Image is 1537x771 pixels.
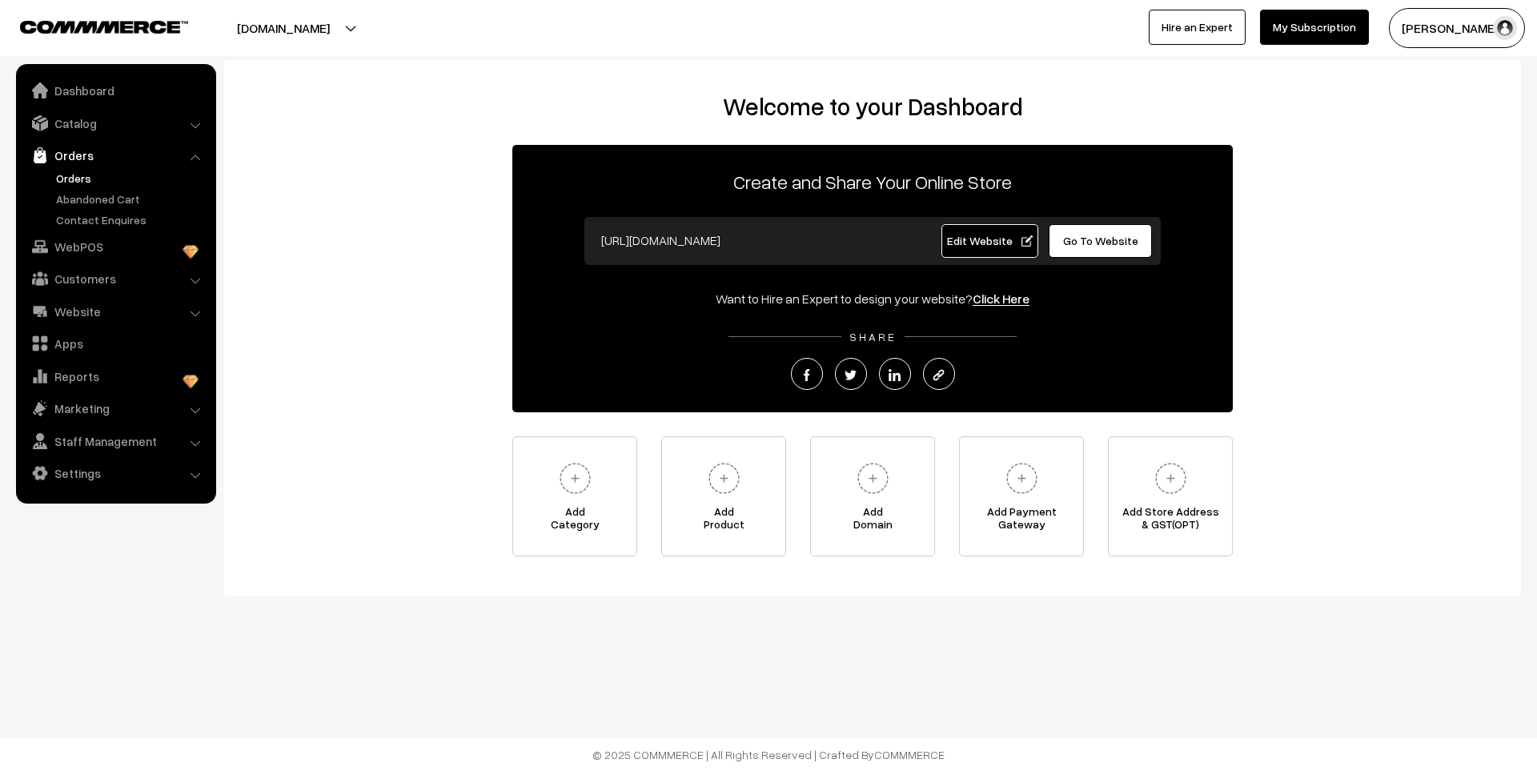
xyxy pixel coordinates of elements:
a: Staff Management [20,427,211,456]
a: Click Here [973,291,1029,307]
p: Create and Share Your Online Store [512,167,1233,196]
img: plus.svg [1000,456,1044,500]
img: user [1493,16,1517,40]
a: Website [20,297,211,326]
span: SHARE [841,330,905,343]
a: Dashboard [20,76,211,105]
h2: Welcome to your Dashboard [240,92,1505,121]
span: Add Domain [811,505,934,537]
a: Marketing [20,394,211,423]
a: AddProduct [661,436,786,556]
a: Hire an Expert [1149,10,1246,45]
a: Add PaymentGateway [959,436,1084,556]
button: [PERSON_NAME] [1389,8,1525,48]
a: WebPOS [20,232,211,261]
a: Customers [20,264,211,293]
a: Reports [20,362,211,391]
a: COMMMERCE [20,16,160,35]
a: Orders [52,170,211,187]
a: AddCategory [512,436,637,556]
img: plus.svg [553,456,597,500]
a: Catalog [20,109,211,138]
a: Contact Enquires [52,211,211,228]
span: Add Category [513,505,636,537]
a: Settings [20,459,211,488]
img: COMMMERCE [20,21,188,33]
img: plus.svg [702,456,746,500]
span: Go To Website [1063,234,1138,247]
a: Orders [20,141,211,170]
img: plus.svg [1149,456,1193,500]
a: Go To Website [1049,224,1152,258]
span: Add Payment Gateway [960,505,1083,537]
a: My Subscription [1260,10,1369,45]
a: Add Store Address& GST(OPT) [1108,436,1233,556]
button: [DOMAIN_NAME] [181,8,386,48]
span: Add Store Address & GST(OPT) [1109,505,1232,537]
a: Apps [20,329,211,358]
span: Add Product [662,505,785,537]
img: plus.svg [851,456,895,500]
a: AddDomain [810,436,935,556]
span: Edit Website [947,234,1033,247]
div: Want to Hire an Expert to design your website? [512,289,1233,308]
a: Edit Website [941,224,1039,258]
a: Abandoned Cart [52,191,211,207]
a: COMMMERCE [874,748,945,761]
